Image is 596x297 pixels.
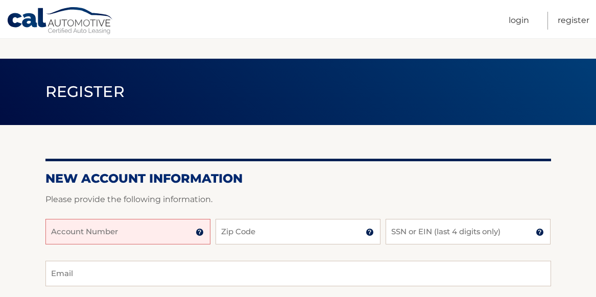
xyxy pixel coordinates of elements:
a: Register [558,12,589,30]
input: SSN or EIN (last 4 digits only) [386,219,551,244]
a: Login [509,12,529,30]
span: Register [45,82,125,101]
img: tooltip.svg [196,228,204,236]
input: Account Number [45,219,210,244]
img: tooltip.svg [536,228,544,236]
h2: New Account Information [45,171,551,186]
p: Please provide the following information. [45,192,551,207]
img: tooltip.svg [366,228,374,236]
input: Email [45,261,551,286]
a: Cal Automotive [7,7,114,36]
input: Zip Code [216,219,380,244]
